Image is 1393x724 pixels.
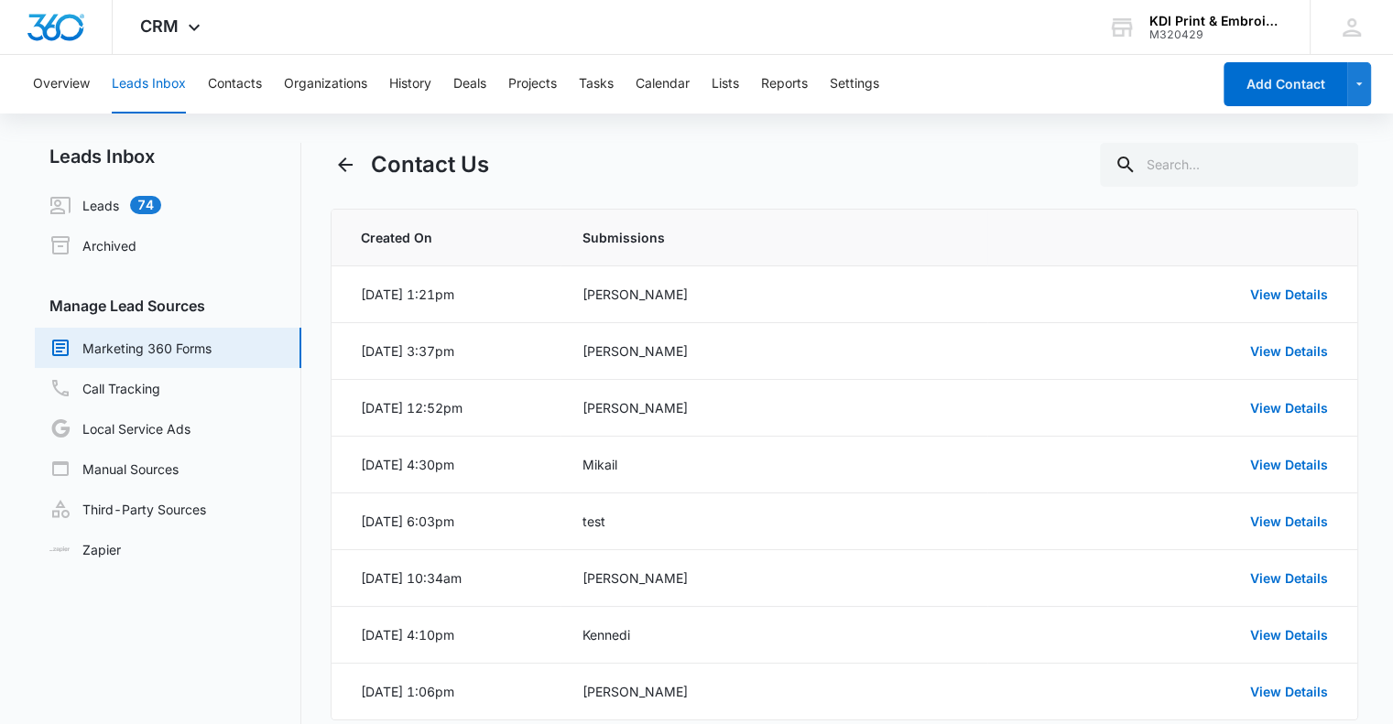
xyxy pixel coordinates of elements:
[331,150,360,179] button: Back
[140,16,179,36] span: CRM
[361,341,454,361] div: [DATE] 3:37pm
[582,228,965,247] span: Submissions
[49,417,190,439] a: Local Service Ads
[361,568,462,588] div: [DATE] 10:34am
[830,55,879,113] button: Settings
[1224,62,1347,106] button: Add Contact
[49,498,206,520] a: Third-Party Sources
[208,55,262,113] button: Contacts
[1250,457,1328,472] a: View Details
[582,285,965,304] div: [PERSON_NAME]
[35,143,301,170] h2: Leads Inbox
[1250,343,1328,359] a: View Details
[579,55,614,113] button: Tasks
[582,512,965,531] div: test
[361,512,454,531] div: [DATE] 6:03pm
[582,398,965,417] div: [PERSON_NAME]
[1250,400,1328,416] a: View Details
[1250,627,1328,643] a: View Details
[361,398,463,417] div: [DATE] 12:52pm
[1250,570,1328,586] a: View Details
[1250,684,1328,699] a: View Details
[49,540,121,559] a: Zapier
[361,625,454,644] div: [DATE] 4:10pm
[49,234,136,256] a: Archived
[49,377,160,399] a: Call Tracking
[508,55,557,113] button: Projects
[1149,14,1283,28] div: account name
[1100,143,1358,187] input: Search...
[1149,28,1283,41] div: account id
[361,285,454,304] div: [DATE] 1:21pm
[33,55,90,113] button: Overview
[582,341,965,361] div: [PERSON_NAME]
[1250,286,1328,302] a: View Details
[761,55,808,113] button: Reports
[371,148,489,181] h1: Contact Us
[35,295,301,317] h3: Manage Lead Sources
[49,458,179,480] a: Manual Sources
[49,337,212,359] a: Marketing 360 Forms
[49,194,161,216] a: Leads74
[582,568,965,588] div: [PERSON_NAME]
[582,455,965,474] div: Mikail
[389,55,431,113] button: History
[582,682,965,701] div: [PERSON_NAME]
[284,55,367,113] button: Organizations
[361,228,539,247] span: Created On
[112,55,186,113] button: Leads Inbox
[361,455,454,474] div: [DATE] 4:30pm
[712,55,739,113] button: Lists
[582,625,965,644] div: Kennedi
[361,682,454,701] div: [DATE] 1:06pm
[636,55,690,113] button: Calendar
[1250,513,1328,529] a: View Details
[453,55,486,113] button: Deals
